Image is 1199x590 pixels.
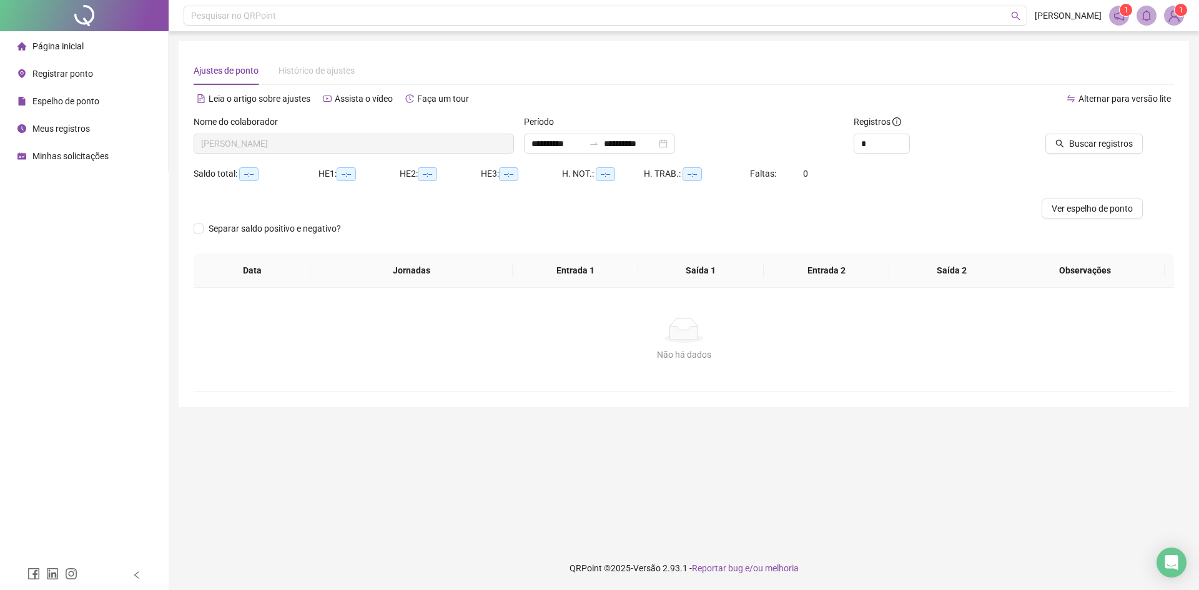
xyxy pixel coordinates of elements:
span: Registros [854,115,901,129]
span: linkedin [46,568,59,580]
div: Open Intercom Messenger [1157,548,1187,578]
img: 95291 [1165,6,1183,25]
th: Observações [1005,253,1165,288]
div: HE 3: [481,167,562,181]
span: home [17,42,26,51]
span: Registrar ponto [32,69,93,79]
sup: 1 [1120,4,1132,16]
span: to [589,139,599,149]
sup: Atualize o seu contato no menu Meus Dados [1175,4,1187,16]
span: swap-right [589,139,599,149]
span: Histórico de ajustes [279,66,355,76]
span: environment [17,69,26,78]
span: Observações [1015,263,1155,277]
th: Saída 1 [638,253,764,288]
footer: QRPoint © 2025 - 2.93.1 - [169,546,1199,590]
button: Ver espelho de ponto [1042,199,1143,219]
span: --:-- [239,167,259,181]
span: Meus registros [32,124,90,134]
th: Entrada 2 [764,253,889,288]
span: facebook [27,568,40,580]
th: Entrada 1 [513,253,638,288]
span: --:-- [499,167,518,181]
span: Ajustes de ponto [194,66,259,76]
span: Faça um tour [417,94,469,104]
span: --:-- [683,167,702,181]
span: file [17,97,26,106]
span: swap [1067,94,1075,103]
span: 1 [1124,6,1128,14]
div: HE 2: [400,167,481,181]
span: info-circle [892,117,901,126]
div: H. NOT.: [562,167,644,181]
span: 0 [803,169,808,179]
span: 1 [1179,6,1183,14]
span: [PERSON_NAME] [1035,9,1102,22]
th: Data [194,253,310,288]
span: Página inicial [32,41,84,51]
span: Ver espelho de ponto [1052,202,1133,215]
span: notification [1113,10,1125,21]
span: Reportar bug e/ou melhoria [692,563,799,573]
span: clock-circle [17,124,26,133]
span: bell [1141,10,1152,21]
span: Alternar para versão lite [1078,94,1171,104]
label: Período [524,115,562,129]
span: instagram [65,568,77,580]
span: left [132,571,141,579]
label: Nome do colaborador [194,115,286,129]
span: --:-- [337,167,356,181]
span: Assista o vídeo [335,94,393,104]
span: schedule [17,152,26,160]
span: Leia o artigo sobre ajustes [209,94,310,104]
div: HE 1: [318,167,400,181]
th: Saída 2 [889,253,1015,288]
div: H. TRAB.: [644,167,750,181]
div: Saldo total: [194,167,318,181]
span: search [1055,139,1064,148]
span: Buscar registros [1069,137,1133,150]
span: Separar saldo positivo e negativo? [204,222,346,235]
div: Não há dados [209,348,1159,361]
span: Minhas solicitações [32,151,109,161]
span: Espelho de ponto [32,96,99,106]
span: history [405,94,414,103]
span: --:-- [596,167,615,181]
span: youtube [323,94,332,103]
span: search [1011,11,1020,21]
span: MARCUS VINICIUS PEDRO [201,134,506,153]
span: Versão [633,563,661,573]
span: Faltas: [750,169,778,179]
th: Jornadas [310,253,513,288]
span: file-text [197,94,205,103]
button: Buscar registros [1045,134,1143,154]
span: --:-- [418,167,437,181]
